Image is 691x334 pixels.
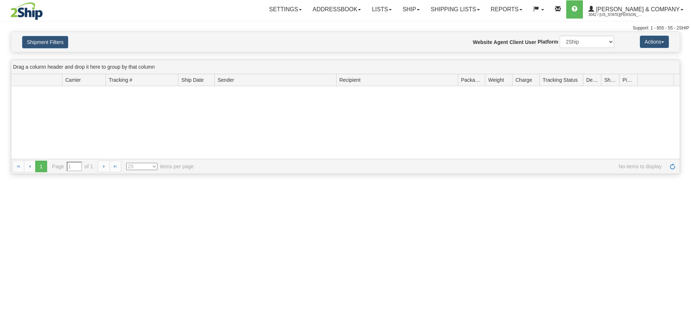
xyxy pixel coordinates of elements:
[622,76,634,84] span: Pickup Status
[488,76,504,84] span: Weight
[604,76,616,84] span: Shipment Issues
[640,36,669,48] button: Actions
[667,161,678,172] a: Refresh
[181,76,203,84] span: Ship Date
[586,76,598,84] span: Delivery Status
[2,2,52,20] img: logo3042.jpg
[485,0,528,19] a: Reports
[525,39,536,46] label: User
[218,76,234,84] span: Sender
[264,0,307,19] a: Settings
[473,39,492,46] label: Website
[2,25,689,31] div: Support: 1 - 855 - 55 - 2SHIP
[461,76,482,84] span: Packages
[109,76,132,84] span: Tracking #
[204,163,662,170] span: No items to display
[11,60,680,74] div: grid grouping header
[126,163,194,170] span: items per page
[425,0,485,19] a: Shipping lists
[583,0,689,19] a: [PERSON_NAME] & Company 3042 / [US_STATE][PERSON_NAME]
[509,39,523,46] label: Client
[588,11,643,19] span: 3042 / [US_STATE][PERSON_NAME]
[52,162,93,171] span: Page of 1
[515,76,532,84] span: Charge
[22,36,68,48] button: Shipment Filters
[340,76,361,84] span: Recipient
[307,0,367,19] a: Addressbook
[543,76,578,84] span: Tracking Status
[494,39,508,46] label: Agent
[65,76,81,84] span: Carrier
[594,6,680,12] span: [PERSON_NAME] & Company
[35,161,47,172] span: 1
[366,0,397,19] a: Lists
[538,38,558,45] label: Platform
[397,0,425,19] a: Ship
